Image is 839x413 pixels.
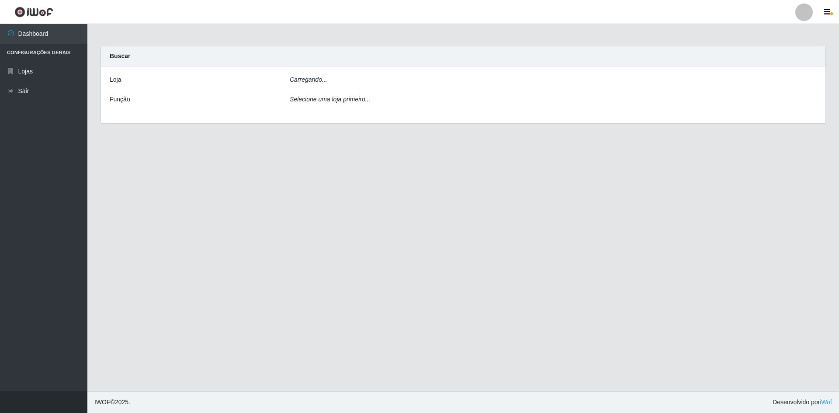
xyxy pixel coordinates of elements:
a: iWof [820,399,832,406]
label: Loja [110,75,121,84]
strong: Buscar [110,52,130,59]
img: CoreUI Logo [14,7,53,17]
i: Selecione uma loja primeiro... [290,96,370,103]
span: IWOF [94,399,111,406]
span: © 2025 . [94,398,130,407]
label: Função [110,95,130,104]
span: Desenvolvido por [773,398,832,407]
i: Carregando... [290,76,327,83]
